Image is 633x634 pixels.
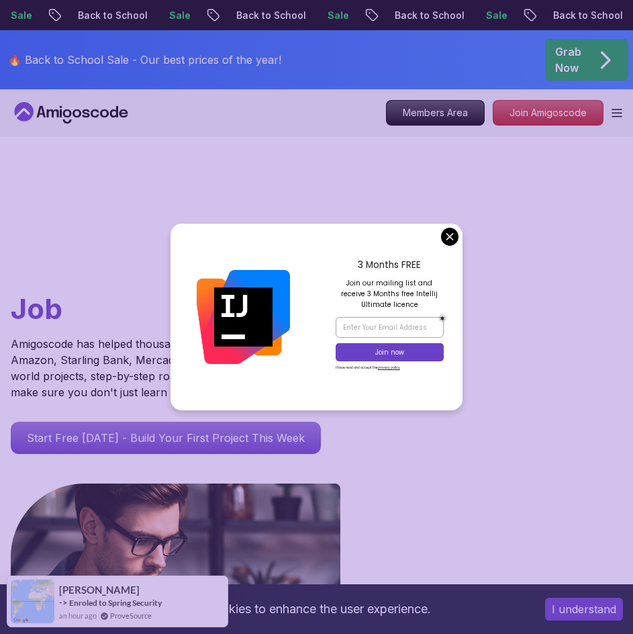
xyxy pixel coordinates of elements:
[59,597,68,608] span: ->
[59,610,97,621] span: an hour ago
[10,594,525,624] div: This website uses cookies to enhance the user experience.
[11,580,54,623] img: provesource social proof notification image
[555,44,581,76] p: Grab Now
[11,336,333,400] p: Amigoscode has helped thousands of developers land roles at Amazon, Starling Bank, Mercado Livre,...
[493,101,603,125] p: Join Amigoscode
[225,9,316,22] p: Back to School
[493,100,603,126] a: Join Amigoscode
[383,9,475,22] p: Back to School
[316,9,359,22] p: Sale
[386,100,485,126] a: Members Area
[8,52,281,68] p: 🔥 Back to School Sale - Our best prices of the year!
[387,101,484,125] p: Members Area
[66,9,158,22] p: Back to School
[11,422,321,454] a: Start Free [DATE] - Build Your First Project This Week
[545,598,623,621] button: Accept cookies
[612,109,622,118] button: Open Menu
[542,9,633,22] p: Back to School
[11,212,622,328] h1: Go From Learning to Hired: Master Java, Spring Boot & Cloud Skills That Get You the
[475,9,518,22] p: Sale
[11,291,62,326] span: Job
[69,597,162,608] a: Enroled to Spring Security
[110,610,152,621] a: ProveSource
[158,9,201,22] p: Sale
[59,584,140,596] span: [PERSON_NAME]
